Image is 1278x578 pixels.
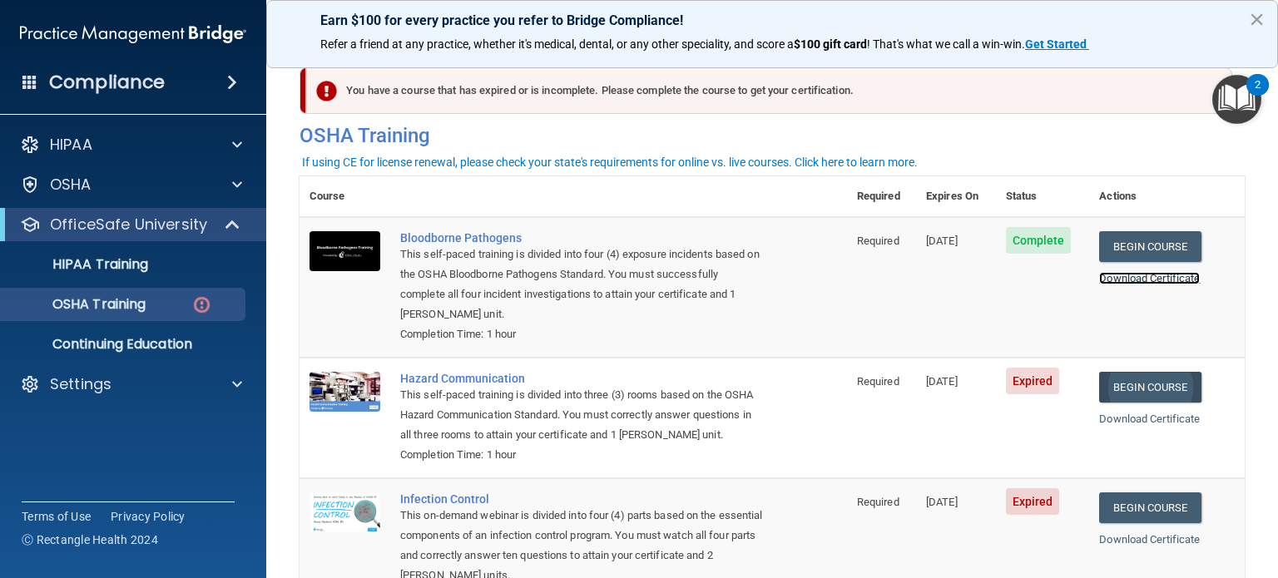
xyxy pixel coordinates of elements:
[191,294,212,315] img: danger-circle.6113f641.png
[996,176,1090,217] th: Status
[50,215,207,235] p: OfficeSafe University
[1006,227,1072,254] span: Complete
[867,37,1025,51] span: ! That's what we call a win-win.
[11,336,238,353] p: Continuing Education
[1089,176,1245,217] th: Actions
[1006,488,1060,515] span: Expired
[400,445,764,465] div: Completion Time: 1 hour
[20,135,242,155] a: HIPAA
[11,296,146,313] p: OSHA Training
[400,245,764,324] div: This self-paced training is divided into four (4) exposure incidents based on the OSHA Bloodborne...
[1099,231,1201,262] a: Begin Course
[1255,85,1261,106] div: 2
[49,71,165,94] h4: Compliance
[50,175,92,195] p: OSHA
[22,531,158,548] span: Ⓒ Rectangle Health 2024
[1099,372,1201,403] a: Begin Course
[50,135,92,155] p: HIPAA
[926,235,958,247] span: [DATE]
[1212,75,1261,124] button: Open Resource Center, 2 new notifications
[20,215,241,235] a: OfficeSafe University
[400,231,764,245] a: Bloodborne Pathogens
[926,375,958,388] span: [DATE]
[20,17,246,51] img: PMB logo
[400,324,764,344] div: Completion Time: 1 hour
[400,492,764,506] a: Infection Control
[400,385,764,445] div: This self-paced training is divided into three (3) rooms based on the OSHA Hazard Communication S...
[1025,37,1089,51] a: Get Started
[1025,37,1087,51] strong: Get Started
[1099,492,1201,523] a: Begin Course
[300,154,920,170] button: If using CE for license renewal, please check your state's requirements for online vs. live cours...
[1249,6,1265,32] button: Close
[20,175,242,195] a: OSHA
[300,124,1245,147] h4: OSHA Training
[300,176,390,217] th: Course
[306,67,1232,114] div: You have a course that has expired or is incomplete. Please complete the course to get your certi...
[1099,533,1200,546] a: Download Certificate
[20,374,242,394] a: Settings
[857,375,899,388] span: Required
[50,374,111,394] p: Settings
[320,12,1224,28] p: Earn $100 for every practice you refer to Bridge Compliance!
[316,81,337,101] img: exclamation-circle-solid-danger.72ef9ffc.png
[22,508,91,525] a: Terms of Use
[926,496,958,508] span: [DATE]
[11,256,148,273] p: HIPAA Training
[1006,368,1060,394] span: Expired
[794,37,867,51] strong: $100 gift card
[847,176,916,217] th: Required
[1099,413,1200,425] a: Download Certificate
[320,37,794,51] span: Refer a friend at any practice, whether it's medical, dental, or any other speciality, and score a
[302,156,918,168] div: If using CE for license renewal, please check your state's requirements for online vs. live cours...
[400,372,764,385] a: Hazard Communication
[111,508,186,525] a: Privacy Policy
[857,496,899,508] span: Required
[857,235,899,247] span: Required
[916,176,995,217] th: Expires On
[1099,272,1200,284] a: Download Certificate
